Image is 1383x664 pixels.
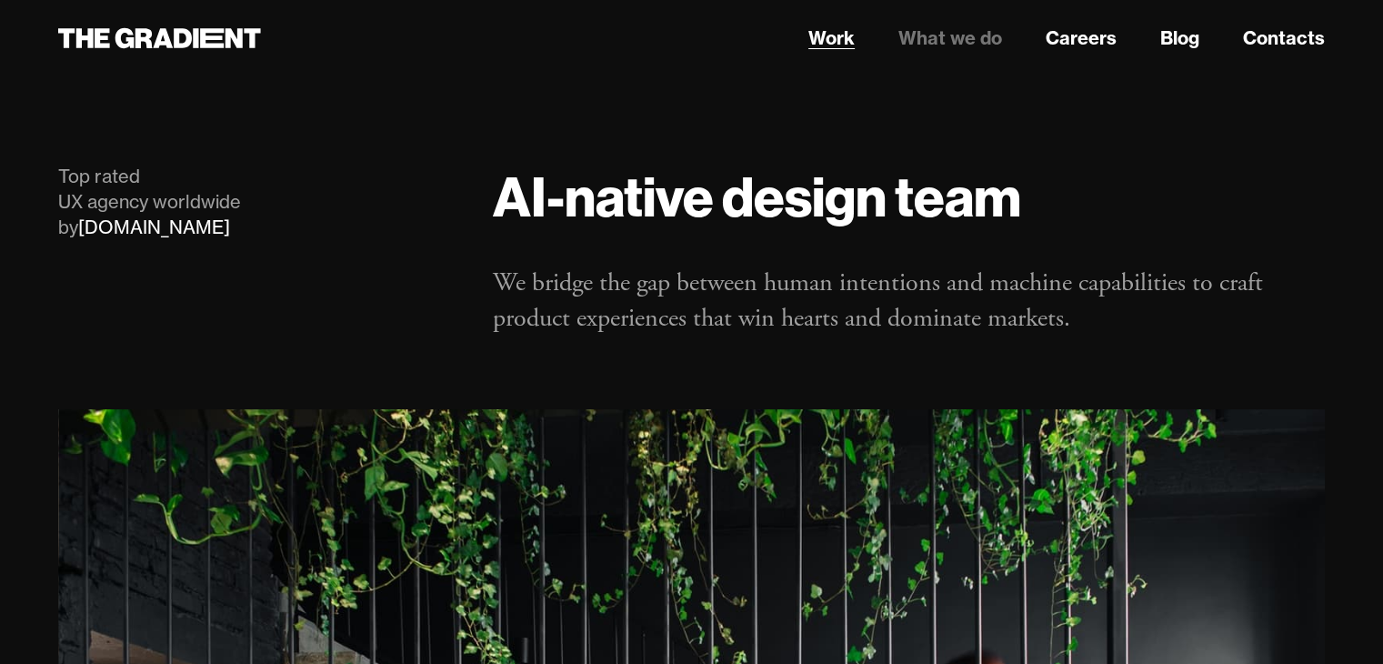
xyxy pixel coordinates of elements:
a: Work [808,25,855,52]
h1: AI-native design team [493,164,1325,229]
a: Contacts [1243,25,1325,52]
a: Blog [1160,25,1199,52]
div: Top rated UX agency worldwide by [58,164,456,240]
a: Careers [1046,25,1117,52]
a: What we do [898,25,1002,52]
a: [DOMAIN_NAME] [78,216,230,238]
p: We bridge the gap between human intentions and machine capabilities to craft product experiences ... [493,266,1325,337]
